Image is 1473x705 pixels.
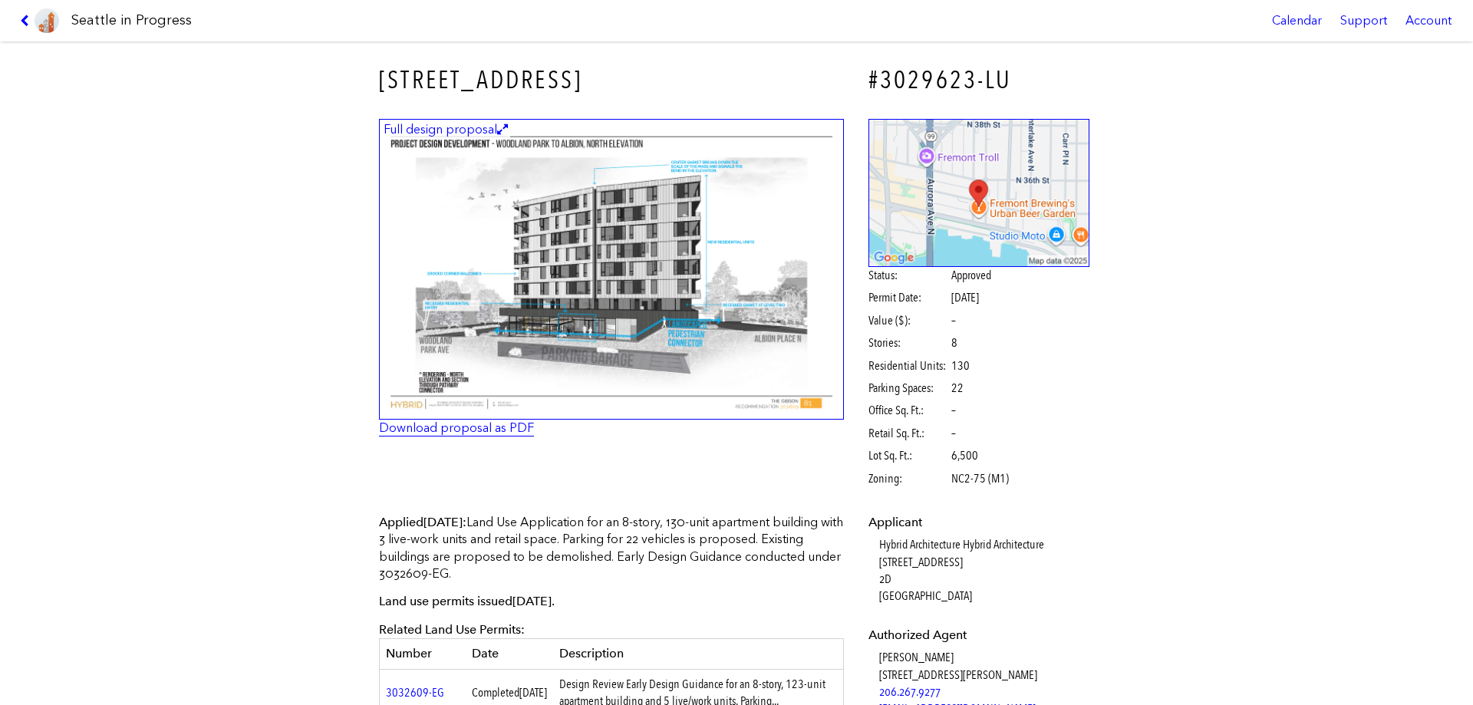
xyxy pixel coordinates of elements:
dt: Authorized Agent [868,627,1090,644]
h3: [STREET_ADDRESS] [379,63,844,97]
th: Number [380,639,466,669]
a: 206.267.9277 [879,684,941,699]
figcaption: Full design proposal [381,121,510,138]
span: Retail Sq. Ft.: [868,425,949,442]
span: Permit Date: [868,289,949,306]
dt: Applicant [868,514,1090,531]
span: Status: [868,267,949,284]
a: 3032609-EG [386,685,444,700]
h4: #3029623-LU [868,63,1090,97]
p: Land use permits issued . [379,593,844,610]
img: 83.jpg [379,119,844,420]
span: [DATE] [512,594,552,608]
span: [DATE] [519,685,547,700]
span: 8 [951,334,957,351]
img: staticmap [868,119,1090,267]
span: Parking Spaces: [868,380,949,397]
a: Download proposal as PDF [379,420,534,435]
dd: Hybrid Architecture Hybrid Architecture [STREET_ADDRESS] 2D [GEOGRAPHIC_DATA] [879,536,1090,605]
span: Zoning: [868,470,949,487]
h1: Seattle in Progress [71,11,192,30]
span: NC2-75 (M1) [951,470,1009,487]
span: – [951,425,956,442]
span: Related Land Use Permits: [379,622,525,637]
span: Stories: [868,334,949,351]
span: [DATE] [951,290,979,305]
span: – [951,312,956,329]
span: 22 [951,380,964,397]
span: Lot Sq. Ft.: [868,447,949,464]
span: – [951,402,956,419]
img: favicon-96x96.png [35,8,59,33]
span: [DATE] [423,515,463,529]
span: 130 [951,357,970,374]
span: Office Sq. Ft.: [868,402,949,419]
a: Full design proposal [379,119,844,420]
th: Date [466,639,553,669]
span: Value ($): [868,312,949,329]
span: 6,500 [951,447,978,464]
span: Approved [951,267,991,284]
p: Land Use Application for an 8-story, 130-unit apartment building with 3 live-work units and retai... [379,514,844,583]
th: Description [553,639,844,669]
span: Applied : [379,515,466,529]
span: Residential Units: [868,357,949,374]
